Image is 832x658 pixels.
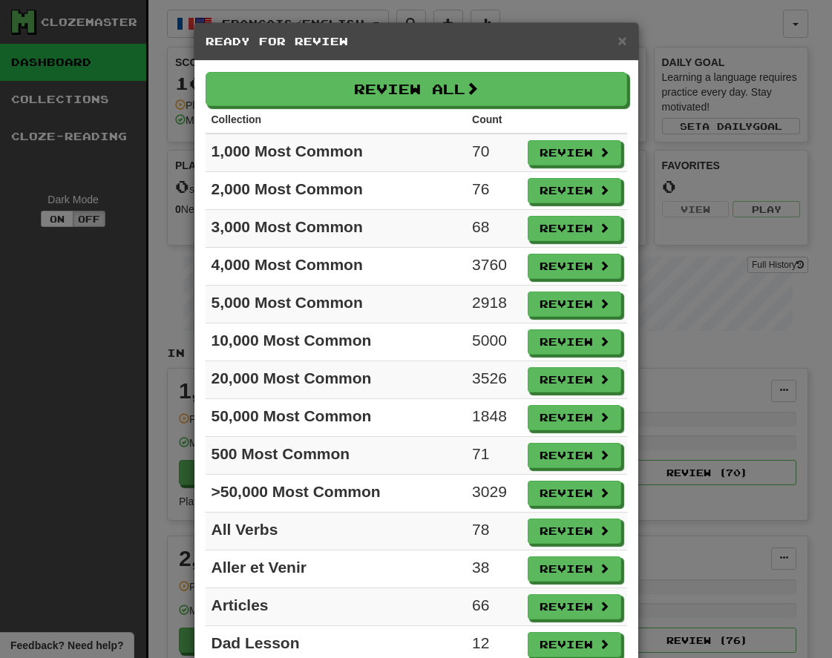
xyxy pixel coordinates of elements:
button: Review [528,481,621,506]
button: Review [528,632,621,657]
td: Articles [206,588,467,626]
td: All Verbs [206,513,467,550]
td: 71 [466,437,521,475]
button: Review [528,519,621,544]
td: 1848 [466,399,521,437]
td: 10,000 Most Common [206,323,467,361]
td: 1,000 Most Common [206,134,467,172]
td: 78 [466,513,521,550]
button: Review [528,556,621,582]
td: 66 [466,588,521,626]
td: 3029 [466,475,521,513]
td: 50,000 Most Common [206,399,467,437]
td: 5000 [466,323,521,361]
button: Review [528,178,621,203]
td: 38 [466,550,521,588]
th: Collection [206,106,467,134]
td: 5,000 Most Common [206,286,467,323]
td: 2,000 Most Common [206,172,467,210]
h5: Ready for Review [206,34,627,49]
button: Review [528,216,621,241]
button: Review [528,405,621,430]
td: 2918 [466,286,521,323]
button: Review [528,594,621,619]
button: Review [528,367,621,392]
button: Review [528,443,621,468]
td: 3526 [466,361,521,399]
td: 500 Most Common [206,437,467,475]
button: Review [528,329,621,355]
button: Review [528,254,621,279]
td: 76 [466,172,521,210]
button: Review [528,140,621,165]
button: Review [528,292,621,317]
td: >50,000 Most Common [206,475,467,513]
td: 70 [466,134,521,172]
span: × [618,32,626,49]
td: 20,000 Most Common [206,361,467,399]
button: Review All [206,72,627,106]
td: 3760 [466,248,521,286]
button: Close [618,33,626,48]
th: Count [466,106,521,134]
td: 3,000 Most Common [206,210,467,248]
td: 68 [466,210,521,248]
td: Aller et Venir [206,550,467,588]
td: 4,000 Most Common [206,248,467,286]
